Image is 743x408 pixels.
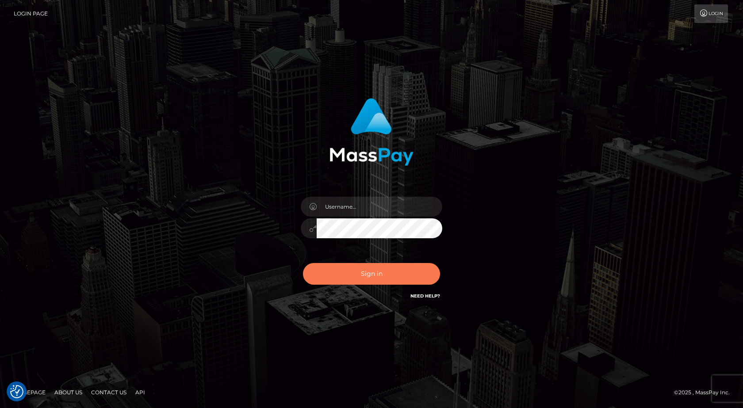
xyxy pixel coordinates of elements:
a: About Us [51,385,86,399]
a: Contact Us [88,385,130,399]
img: MassPay Login [329,98,414,166]
a: Homepage [10,385,49,399]
a: Need Help? [410,293,440,299]
div: © 2025 , MassPay Inc. [674,388,736,397]
input: Username... [317,197,442,217]
a: API [132,385,149,399]
img: Revisit consent button [10,385,23,398]
a: Login [694,4,728,23]
button: Sign in [303,263,440,285]
button: Consent Preferences [10,385,23,398]
a: Login Page [14,4,48,23]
